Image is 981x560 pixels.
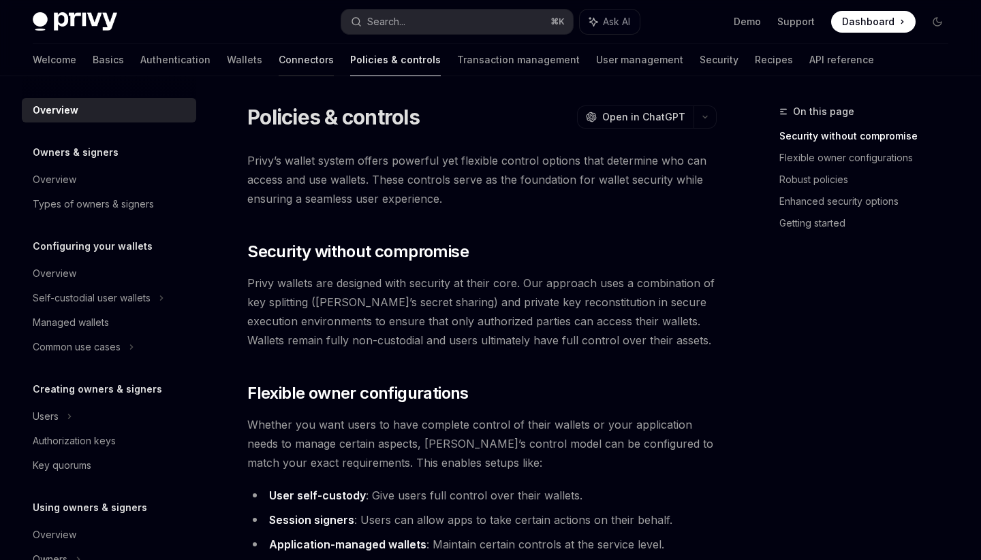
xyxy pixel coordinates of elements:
a: Managed wallets [22,310,196,335]
a: Welcome [33,44,76,76]
span: Ask AI [603,15,630,29]
a: Getting started [779,212,959,234]
h5: Creating owners & signers [33,381,162,397]
div: Overview [33,102,78,118]
a: Types of owners & signers [22,192,196,216]
h5: Using owners & signers [33,499,147,516]
span: Privy’s wallet system offers powerful yet flexible control options that determine who can access ... [247,151,717,208]
a: User management [596,44,683,76]
strong: Application-managed wallets [269,538,426,551]
div: Common use cases [33,339,121,355]
h5: Owners & signers [33,144,119,161]
a: Wallets [227,44,262,76]
h1: Policies & controls [247,105,420,129]
a: Connectors [279,44,334,76]
div: Search... [367,14,405,30]
li: : Maintain certain controls at the service level. [247,535,717,554]
span: Open in ChatGPT [602,110,685,124]
a: Authentication [140,44,211,76]
li: : Give users full control over their wallets. [247,486,717,505]
a: Enhanced security options [779,191,959,212]
button: Ask AI [580,10,640,34]
li: : Users can allow apps to take certain actions on their behalf. [247,510,717,529]
button: Toggle dark mode [926,11,948,33]
a: Overview [22,167,196,192]
div: Overview [33,171,76,188]
div: Overview [33,265,76,282]
div: Self-custodial user wallets [33,290,151,306]
a: Recipes [755,44,793,76]
a: Overview [22,98,196,122]
button: Search...⌘K [341,10,572,34]
a: Key quorums [22,453,196,478]
a: Overview [22,523,196,547]
div: Authorization keys [33,433,116,449]
span: On this page [793,103,854,120]
a: Authorization keys [22,429,196,453]
a: Robust policies [779,169,959,191]
a: Policies & controls [350,44,441,76]
div: Types of owners & signers [33,196,154,212]
span: Security without compromise [247,241,469,263]
a: Support [777,15,815,29]
a: API reference [809,44,874,76]
span: Flexible owner configurations [247,382,469,404]
div: Key quorums [33,457,91,474]
a: Dashboard [831,11,916,33]
span: Privy wallets are designed with security at their core. Our approach uses a combination of key sp... [247,274,717,350]
button: Open in ChatGPT [577,105,694,129]
div: Overview [33,527,76,543]
a: Security [700,44,738,76]
div: Managed wallets [33,314,109,331]
a: Demo [734,15,761,29]
span: ⌘ K [550,16,565,27]
span: Whether you want users to have complete control of their wallets or your application needs to man... [247,415,717,472]
a: Flexible owner configurations [779,147,959,169]
h5: Configuring your wallets [33,238,153,254]
img: dark logo [33,12,117,31]
div: Users [33,408,59,425]
strong: User self-custody [269,489,366,502]
a: Basics [93,44,124,76]
a: Overview [22,261,196,286]
span: Dashboard [842,15,894,29]
strong: Session signers [269,513,354,527]
a: Transaction management [457,44,580,76]
a: Security without compromise [779,125,959,147]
